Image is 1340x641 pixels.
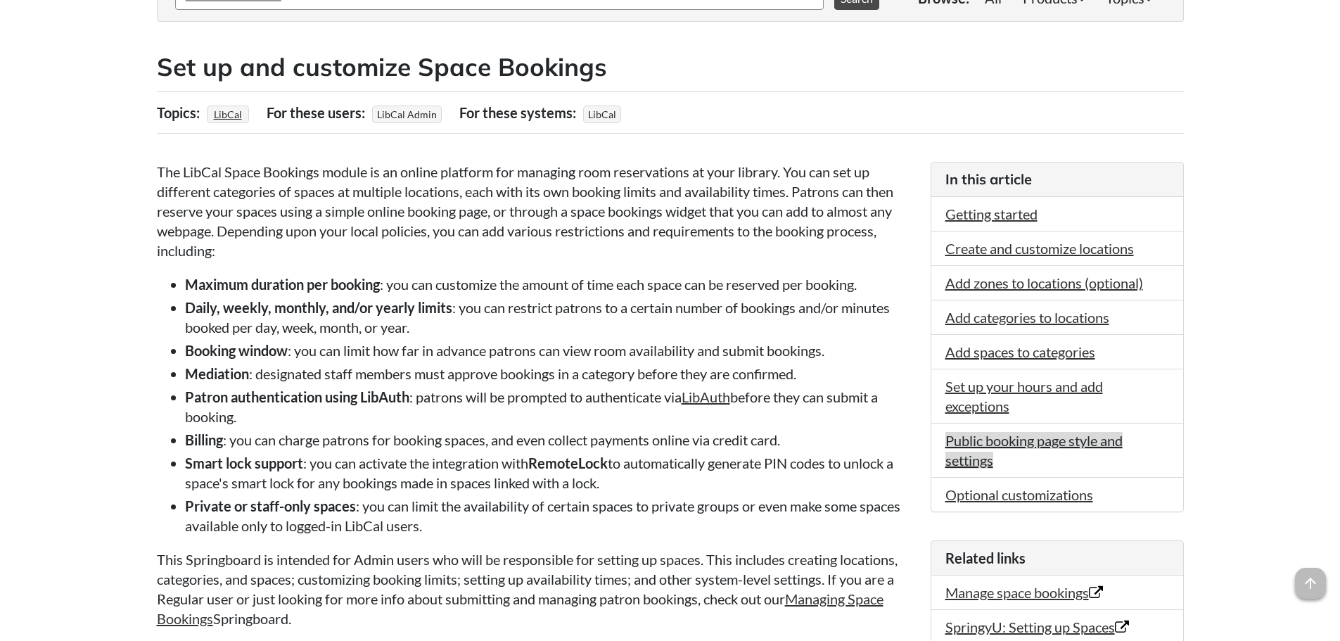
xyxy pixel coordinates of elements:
[945,343,1095,360] a: Add spaces to categories
[185,364,917,383] li: : designated staff members must approve bookings in a category before they are confirmed.
[157,99,203,126] div: Topics:
[185,431,223,448] strong: Billing
[372,106,442,123] span: LibCal Admin
[157,50,1184,84] h2: Set up and customize Space Bookings
[185,365,249,382] strong: Mediation
[945,309,1109,326] a: Add categories to locations
[185,298,917,337] li: : you can restrict patrons to a certain number of bookings and/or minutes booked per day, week, m...
[945,378,1103,414] a: Set up your hours and add exceptions
[185,341,917,360] li: : you can limit how far in advance patrons can view room availability and submit bookings.
[528,455,608,471] strong: RemoteLock
[157,550,917,628] p: This Springboard is intended for Admin users who will be responsible for setting up spaces. This ...
[185,496,917,535] li: : you can limit the availability of certain spaces to private groups or even make some spaces ava...
[185,274,917,294] li: : you can customize the amount of time each space can be reserved per booking.
[185,387,917,426] li: : patrons will be prompted to authenticate via before they can submit a booking.
[945,432,1123,469] a: Public booking page style and settings
[185,276,380,293] strong: Maximum duration per booking
[185,430,917,450] li: : you can charge patrons for booking spaces, and even collect payments online via credit card.
[185,497,356,514] strong: Private or staff-only spaces
[212,104,244,125] a: LibCal
[945,240,1134,257] a: Create and customize locations
[945,274,1143,291] a: Add zones to locations (optional)
[185,342,288,359] strong: Booking window
[945,550,1026,566] span: Related links
[185,299,452,316] strong: Daily, weekly, monthly, and/or yearly limits
[945,584,1103,601] a: Manage space bookings
[1295,568,1326,599] span: arrow_upward
[185,453,917,493] li: : you can activate the integration with to automatically generate PIN codes to unlock a space's s...
[267,99,369,126] div: For these users:
[682,388,730,405] a: LibAuth
[157,162,917,260] p: The LibCal Space Bookings module is an online platform for managing room reservations at your lib...
[945,205,1038,222] a: Getting started
[583,106,621,123] span: LibCal
[185,455,303,471] strong: Smart lock support
[1295,569,1326,586] a: arrow_upward
[945,170,1169,189] h3: In this article
[945,618,1129,635] a: SpringyU: Setting up Spaces
[185,388,409,405] strong: Patron authentication using LibAuth
[945,486,1093,503] a: Optional customizations
[459,99,580,126] div: For these systems:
